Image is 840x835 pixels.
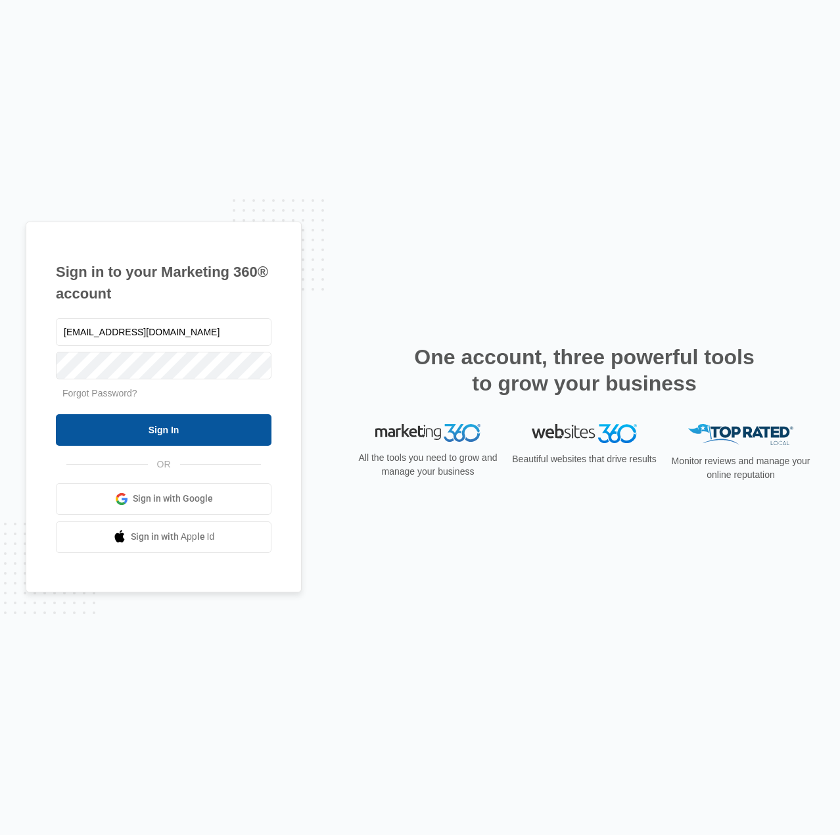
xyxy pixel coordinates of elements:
[532,424,637,443] img: Websites 360
[56,318,271,346] input: Email
[410,344,758,396] h2: One account, three powerful tools to grow your business
[56,261,271,304] h1: Sign in to your Marketing 360® account
[131,530,215,544] span: Sign in with Apple Id
[354,451,502,479] p: All the tools you need to grow and manage your business
[375,424,480,442] img: Marketing 360
[148,458,180,471] span: OR
[62,388,137,398] a: Forgot Password?
[56,483,271,515] a: Sign in with Google
[511,452,658,466] p: Beautiful websites that drive results
[133,492,213,506] span: Sign in with Google
[56,414,271,446] input: Sign In
[667,454,814,482] p: Monitor reviews and manage your online reputation
[688,424,793,446] img: Top Rated Local
[56,521,271,553] a: Sign in with Apple Id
